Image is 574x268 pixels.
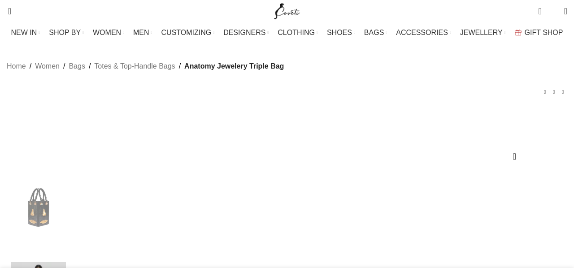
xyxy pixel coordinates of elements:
[7,61,284,72] nav: Breadcrumb
[539,4,546,11] span: 0
[327,28,352,37] span: SHOES
[2,24,572,42] div: Main navigation
[396,24,451,42] a: ACCESSORIES
[184,61,284,72] span: Anatomy Jewelery Triple Bag
[161,24,215,42] a: CUSTOMIZING
[93,24,124,42] a: WOMEN
[278,28,315,37] span: CLOTHING
[558,87,567,96] a: Next product
[49,28,81,37] span: SHOP BY
[460,28,503,37] span: JEWELLERY
[515,24,563,42] a: GIFT SHOP
[133,28,149,37] span: MEN
[515,30,522,35] img: GiftBag
[7,61,26,72] a: Home
[35,61,60,72] a: Women
[2,2,11,20] a: Search
[396,28,448,37] span: ACCESSORIES
[11,28,37,37] span: NEW IN
[133,24,152,42] a: MEN
[223,24,269,42] a: DESIGNERS
[327,24,355,42] a: SHOES
[460,24,506,42] a: JEWELLERY
[223,28,265,37] span: DESIGNERS
[93,28,121,37] span: WOMEN
[548,2,557,20] div: My Wishlist
[11,24,40,42] a: NEW IN
[161,28,212,37] span: CUSTOMIZING
[364,28,384,37] span: BAGS
[49,24,84,42] a: SHOP BY
[278,24,318,42] a: CLOTHING
[94,61,175,72] a: Totes & Top-Handle Bags
[540,87,549,96] a: Previous product
[69,61,85,72] a: Bags
[11,166,66,258] img: Anatomy Jewelery Triple Bag
[525,28,563,37] span: GIFT SHOP
[364,24,387,42] a: BAGS
[550,9,557,16] span: 0
[272,7,302,14] a: Site logo
[534,2,546,20] a: 0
